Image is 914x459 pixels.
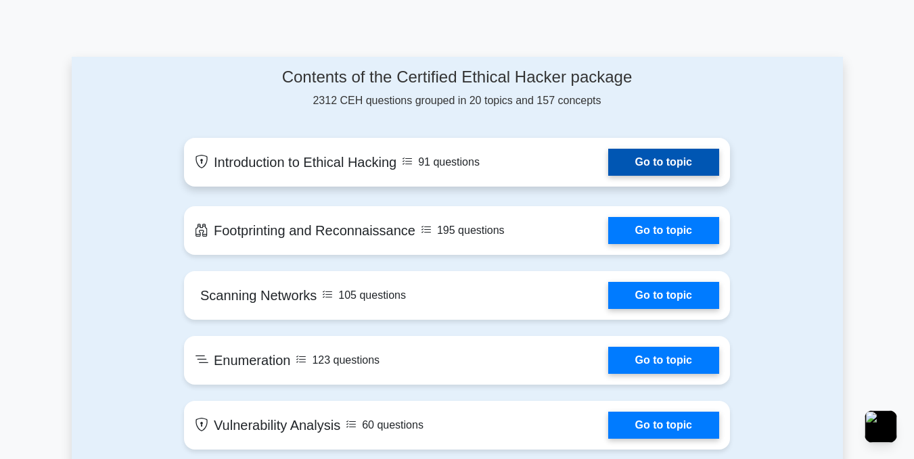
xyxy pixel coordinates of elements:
[608,347,719,374] a: Go to topic
[608,282,719,309] a: Go to topic
[608,149,719,176] a: Go to topic
[608,412,719,439] a: Go to topic
[184,68,730,109] div: 2312 CEH questions grouped in 20 topics and 157 concepts
[608,217,719,244] a: Go to topic
[184,68,730,87] h4: Contents of the Certified Ethical Hacker package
